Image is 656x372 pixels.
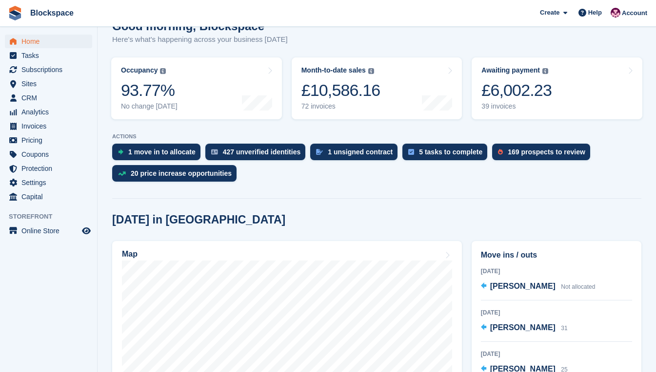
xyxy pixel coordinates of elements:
[160,68,166,74] img: icon-info-grey-7440780725fd019a000dd9b08b2336e03edf1995a4989e88bcd33f0948082b44.svg
[419,148,482,156] div: 5 tasks to complete
[481,80,552,100] div: £6,002.23
[21,148,80,161] span: Coupons
[481,267,632,276] div: [DATE]
[112,213,285,226] h2: [DATE] in [GEOGRAPHIC_DATA]
[9,212,97,222] span: Storefront
[328,148,393,156] div: 1 unsigned contract
[112,34,288,45] p: Here's what's happening across your business [DATE]
[21,119,80,133] span: Invoices
[121,102,178,111] div: No change [DATE]
[112,144,205,165] a: 1 move in to allocate
[492,144,595,165] a: 169 prospects to review
[205,144,311,165] a: 427 unverified identities
[561,325,567,332] span: 31
[402,144,492,165] a: 5 tasks to complete
[481,66,540,74] div: Awaiting payment
[21,35,80,48] span: Home
[21,133,80,147] span: Pricing
[5,49,92,62] a: menu
[368,68,374,74] img: icon-info-grey-7440780725fd019a000dd9b08b2336e03edf1995a4989e88bcd33f0948082b44.svg
[5,190,92,204] a: menu
[8,6,22,20] img: stora-icon-8386f47178a22dfd0bd8f6a31ec36ba5ce8667c1dd55bd0f319d3a0aa187defe.svg
[5,162,92,175] a: menu
[21,105,80,119] span: Analytics
[611,8,620,18] img: Blockspace
[21,49,80,62] span: Tasks
[490,323,556,332] span: [PERSON_NAME]
[481,280,596,293] a: [PERSON_NAME] Not allocated
[301,66,366,74] div: Month-to-date sales
[118,149,123,155] img: move_ins_to_allocate_icon-fdf77a2bb77ea45bf5b3d319d69a93e2d87916cf1d5bf7949dd705db3b84f3ca.svg
[5,77,92,91] a: menu
[211,149,218,155] img: verify_identity-adf6edd0f0f0b5bbfe63781bf79b02c33cf7c696d77639b501bdc392416b5a36.svg
[5,105,92,119] a: menu
[21,162,80,175] span: Protection
[408,149,414,155] img: task-75834270c22a3079a89374b754ae025e5fb1db73e45f91037f5363f120a921f8.svg
[301,102,380,111] div: 72 invoices
[481,102,552,111] div: 39 invoices
[481,308,632,317] div: [DATE]
[472,57,642,119] a: Awaiting payment £6,002.23 39 invoices
[128,148,196,156] div: 1 move in to allocate
[292,57,462,119] a: Month-to-date sales £10,586.16 72 invoices
[316,149,323,155] img: contract_signature_icon-13c848040528278c33f63329250d36e43548de30e8caae1d1a13099fd9432cc5.svg
[561,283,595,290] span: Not allocated
[5,35,92,48] a: menu
[5,176,92,189] a: menu
[540,8,559,18] span: Create
[588,8,602,18] span: Help
[542,68,548,74] img: icon-info-grey-7440780725fd019a000dd9b08b2336e03edf1995a4989e88bcd33f0948082b44.svg
[481,322,568,335] a: [PERSON_NAME] 31
[111,57,282,119] a: Occupancy 93.77% No change [DATE]
[622,8,647,18] span: Account
[508,148,585,156] div: 169 prospects to review
[21,224,80,238] span: Online Store
[112,133,641,140] p: ACTIONS
[21,190,80,204] span: Capital
[5,91,92,105] a: menu
[80,225,92,237] a: Preview store
[490,282,556,290] span: [PERSON_NAME]
[21,91,80,105] span: CRM
[5,148,92,161] a: menu
[121,66,158,74] div: Occupancy
[21,176,80,189] span: Settings
[26,5,78,21] a: Blockspace
[301,80,380,100] div: £10,586.16
[481,249,632,261] h2: Move ins / outs
[498,149,503,155] img: prospect-51fa495bee0391a8d652442698ab0144808aea92771e9ea1ae160a38d050c398.svg
[481,350,632,358] div: [DATE]
[5,224,92,238] a: menu
[131,169,232,177] div: 20 price increase opportunities
[121,80,178,100] div: 93.77%
[5,119,92,133] a: menu
[5,63,92,76] a: menu
[310,144,402,165] a: 1 unsigned contract
[21,63,80,76] span: Subscriptions
[223,148,301,156] div: 427 unverified identities
[21,77,80,91] span: Sites
[122,250,138,259] h2: Map
[5,133,92,147] a: menu
[118,171,126,176] img: price_increase_opportunities-93ffe204e8149a01c8c9dc8f82e8f89637d9d84a8eef4429ea346261dce0b2c0.svg
[112,165,241,186] a: 20 price increase opportunities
